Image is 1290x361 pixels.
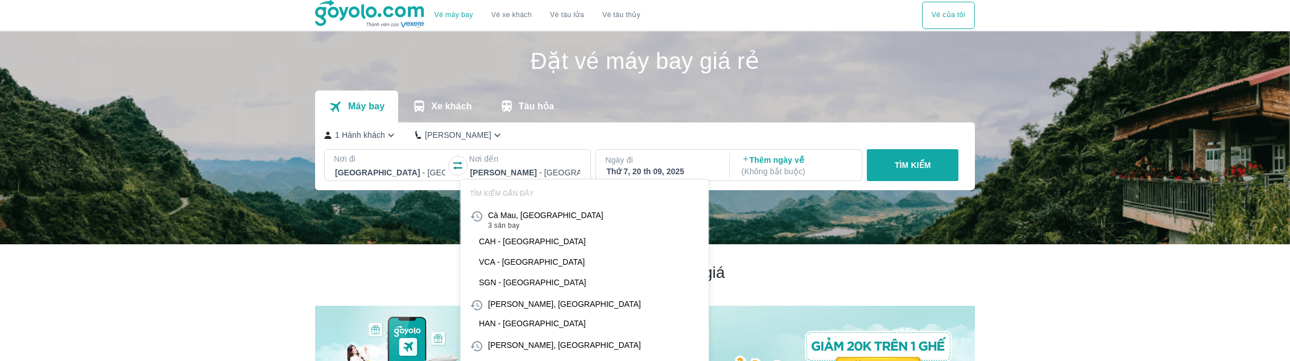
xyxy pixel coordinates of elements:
[324,129,397,141] button: 1 Hành khách
[488,339,641,351] div: [PERSON_NAME], [GEOGRAPHIC_DATA]
[435,11,473,19] a: Vé máy bay
[348,101,384,112] p: Máy bay
[922,2,975,29] div: choose transportation mode
[315,50,975,72] h1: Đặt vé máy bay giá rẻ
[479,319,586,328] div: HAN - [GEOGRAPHIC_DATA]
[334,153,446,165] p: Nơi đi
[605,154,718,166] p: Ngày đi
[479,257,585,266] div: VCA - [GEOGRAPHIC_DATA]
[742,166,852,177] p: ( Không bắt buộc )
[606,166,717,177] div: Thứ 7, 20 th 09, 2025
[479,278,586,287] div: SGN - [GEOGRAPHIC_DATA]
[425,129,491,141] p: [PERSON_NAME]
[415,129,503,141] button: [PERSON_NAME]
[315,262,975,283] h2: Chương trình giảm giá
[315,91,568,122] div: transportation tabs
[742,154,852,177] p: Thêm ngày về
[425,2,650,29] div: choose transportation mode
[488,210,603,221] div: Cà Mau, [GEOGRAPHIC_DATA]
[479,237,586,246] div: CAH - [GEOGRAPHIC_DATA]
[469,153,581,165] p: Nơi đến
[593,2,650,29] button: Vé tàu thủy
[488,221,603,230] span: 3 sân bay
[335,129,385,141] p: 1 Hành khách
[488,298,641,310] div: [PERSON_NAME], [GEOGRAPHIC_DATA]
[431,101,472,112] p: Xe khách
[519,101,555,112] p: Tàu hỏa
[895,159,931,171] p: TÌM KIẾM
[491,11,532,19] a: Vé xe khách
[922,2,975,29] button: Vé của tôi
[461,189,709,198] p: TÌM KIẾM GẦN ĐÂY
[867,149,958,181] button: TÌM KIẾM
[541,2,593,29] a: Vé tàu lửa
